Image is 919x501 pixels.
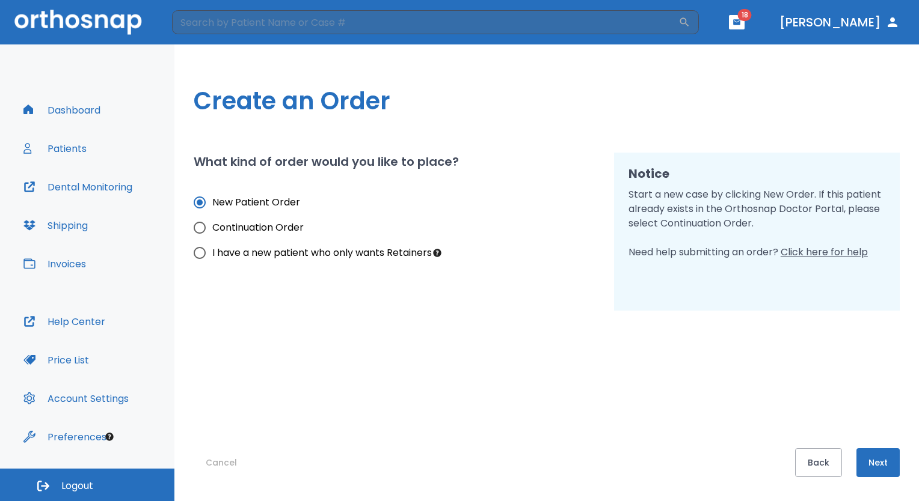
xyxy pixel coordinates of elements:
span: Logout [61,479,93,493]
button: Help Center [16,307,112,336]
button: Back [795,448,842,477]
span: New Patient Order [212,195,300,210]
p: Start a new case by clicking New Order. If this patient already exists in the Orthosnap Doctor Po... [629,187,885,260]
button: Price List [16,345,96,374]
span: Continuation Order [212,220,304,235]
button: Invoices [16,249,93,278]
button: Dashboard [16,96,108,124]
input: Search by Patient Name or Case # [172,10,678,34]
button: Preferences [16,422,114,451]
span: Click here for help [781,245,868,259]
img: Orthosnap [14,10,142,34]
button: Cancel [194,448,249,477]
h1: Create an Order [194,83,900,119]
h2: Notice [629,165,885,183]
button: Dental Monitoring [16,172,140,201]
div: Tooltip anchor [104,431,115,442]
button: Patients [16,134,94,163]
button: Next [856,448,900,477]
h2: What kind of order would you like to place? [194,153,459,171]
span: I have a new patient who only wants Retainers [212,246,432,260]
button: [PERSON_NAME] [775,11,905,33]
button: Shipping [16,211,95,240]
button: Account Settings [16,384,136,413]
div: Tooltip anchor [432,247,443,258]
span: 18 [738,9,752,21]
